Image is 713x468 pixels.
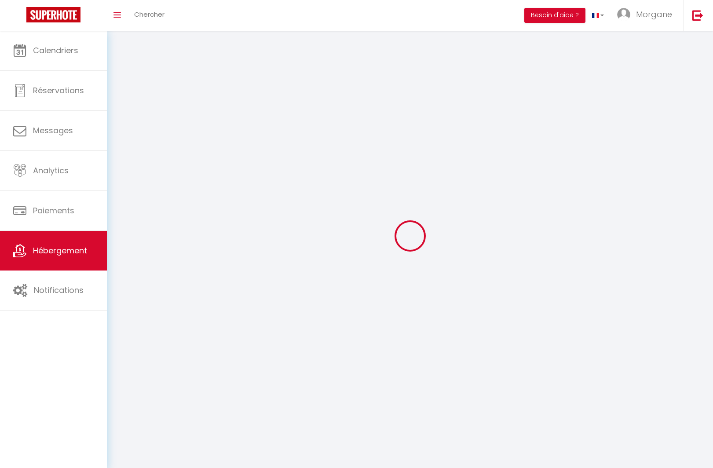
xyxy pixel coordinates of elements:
[134,10,165,19] span: Chercher
[636,9,672,20] span: Morgane
[33,245,87,256] span: Hébergement
[692,10,703,21] img: logout
[34,285,84,296] span: Notifications
[524,8,585,23] button: Besoin d'aide ?
[33,45,78,56] span: Calendriers
[26,7,80,22] img: Super Booking
[33,165,69,176] span: Analytics
[33,125,73,136] span: Messages
[33,205,74,216] span: Paiements
[33,85,84,96] span: Réservations
[7,4,33,30] button: Ouvrir le widget de chat LiveChat
[676,428,706,461] iframe: Chat
[617,8,630,21] img: ...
